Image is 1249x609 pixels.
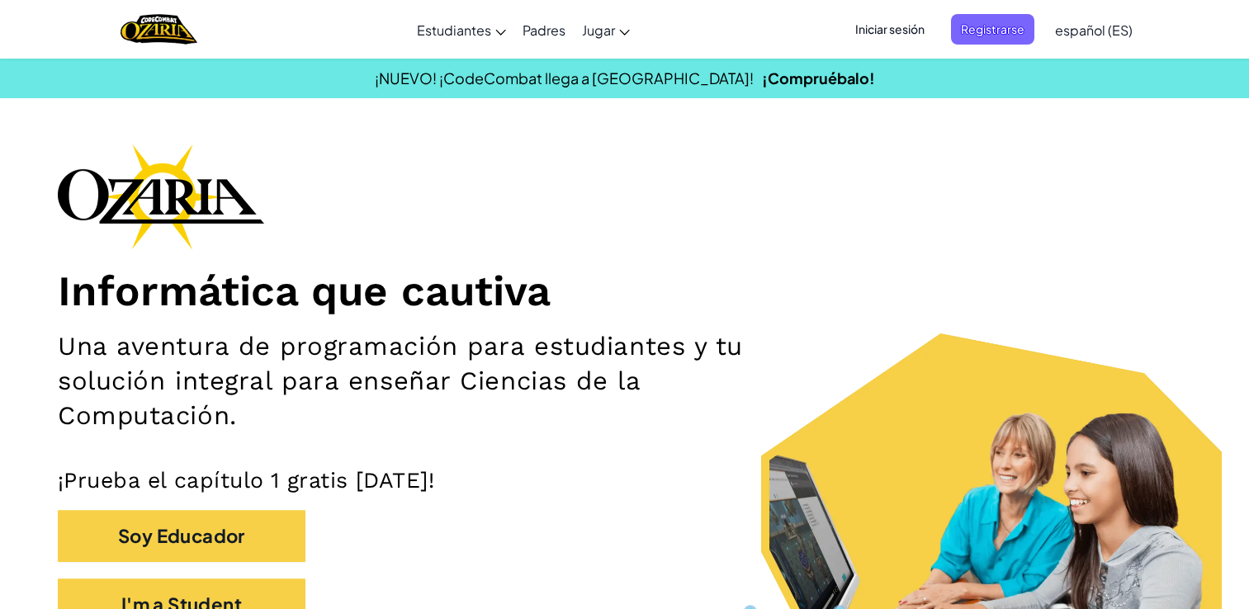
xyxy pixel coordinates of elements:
a: Padres [514,7,574,52]
p: ¡Prueba el capítulo 1 gratis [DATE]! [58,466,1191,493]
img: Ozaria branding logo [58,144,264,249]
a: español (ES) [1047,7,1141,52]
a: Ozaria by CodeCombat logo [121,12,197,46]
span: Jugar [582,21,615,39]
h1: Informática que cautiva [58,266,1191,317]
button: Iniciar sesión [845,14,934,45]
a: Estudiantes [409,7,514,52]
a: Jugar [574,7,638,52]
button: Soy Educador [58,510,305,562]
button: Registrarse [951,14,1034,45]
span: Estudiantes [417,21,491,39]
span: ¡NUEVO! ¡CodeCombat llega a [GEOGRAPHIC_DATA]! [375,68,754,87]
a: ¡Compruébalo! [762,68,875,87]
img: Home [121,12,197,46]
span: español (ES) [1055,21,1133,39]
h2: Una aventura de programación para estudiantes y tu solución integral para enseñar Ciencias de la ... [58,329,817,433]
